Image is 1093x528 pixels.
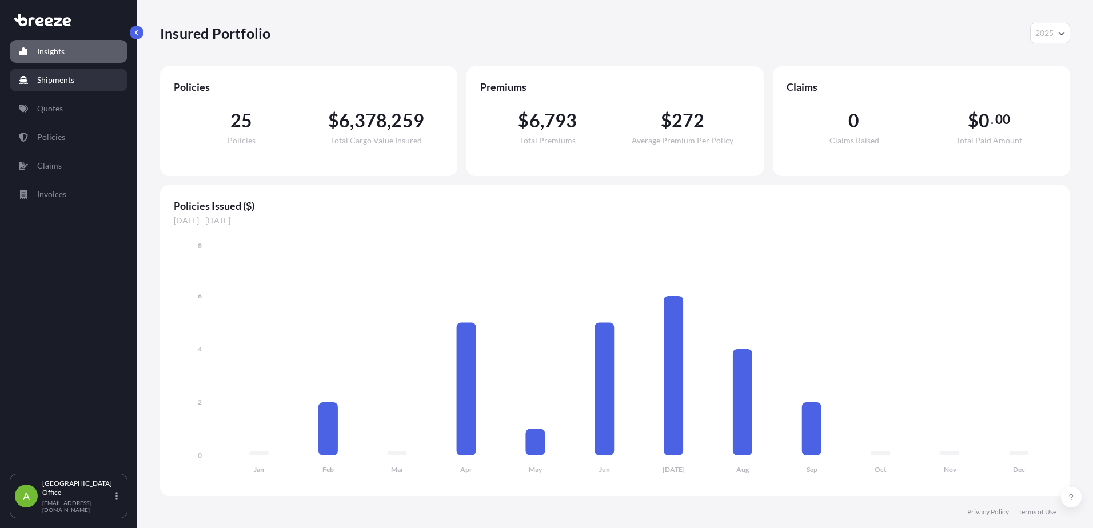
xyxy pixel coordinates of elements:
span: 6 [529,111,540,130]
span: 272 [672,111,705,130]
span: 2025 [1035,27,1054,39]
tspan: Dec [1013,465,1025,474]
span: $ [661,111,672,130]
tspan: Apr [460,465,472,474]
a: Claims [10,154,127,177]
tspan: May [529,465,542,474]
span: Claims Raised [829,137,879,145]
p: Invoices [37,189,66,200]
button: Year Selector [1030,23,1070,43]
span: 6 [339,111,350,130]
a: Terms of Use [1018,507,1056,517]
span: $ [328,111,339,130]
tspan: 2 [198,398,202,406]
span: 0 [848,111,859,130]
span: 793 [544,111,577,130]
a: Quotes [10,97,127,120]
span: Total Premiums [520,137,576,145]
p: Claims [37,160,62,171]
span: Claims [787,80,1056,94]
tspan: Jan [254,465,264,474]
span: Premiums [480,80,750,94]
tspan: 8 [198,241,202,250]
span: Policies Issued ($) [174,199,1056,213]
span: , [350,111,354,130]
a: Privacy Policy [967,507,1009,517]
span: Total Paid Amount [956,137,1022,145]
span: 25 [230,111,252,130]
a: Shipments [10,69,127,91]
span: . [991,115,994,124]
span: Policies [228,137,256,145]
span: Average Premium Per Policy [632,137,733,145]
p: [GEOGRAPHIC_DATA] Office [42,479,113,497]
p: Policies [37,131,65,143]
p: Insured Portfolio [160,24,270,42]
tspan: Aug [736,465,749,474]
tspan: Nov [944,465,957,474]
span: 0 [979,111,990,130]
span: [DATE] - [DATE] [174,215,1056,226]
tspan: Mar [391,465,404,474]
span: , [387,111,391,130]
span: 378 [354,111,388,130]
tspan: Jun [599,465,610,474]
tspan: Oct [875,465,887,474]
span: , [540,111,544,130]
span: $ [518,111,529,130]
p: Quotes [37,103,63,114]
p: Shipments [37,74,74,86]
a: Policies [10,126,127,149]
tspan: 4 [198,345,202,353]
tspan: 6 [198,291,202,300]
span: $ [968,111,979,130]
span: 259 [391,111,424,130]
span: 00 [995,115,1010,124]
a: Insights [10,40,127,63]
span: Policies [174,80,444,94]
tspan: 0 [198,451,202,459]
span: A [23,490,30,502]
a: Invoices [10,183,127,206]
p: [EMAIL_ADDRESS][DOMAIN_NAME] [42,499,113,513]
tspan: Sep [807,465,817,474]
p: Insights [37,46,65,57]
tspan: Feb [322,465,334,474]
span: Total Cargo Value Insured [330,137,422,145]
tspan: [DATE] [663,465,685,474]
